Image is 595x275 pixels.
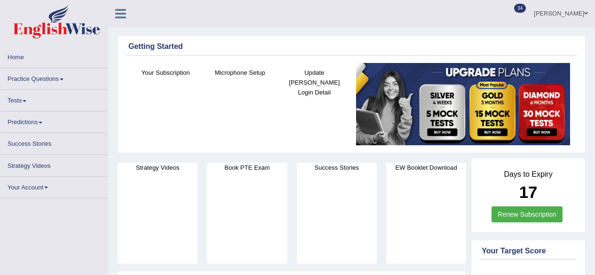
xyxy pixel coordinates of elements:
a: Predictions [0,111,108,130]
a: Your Account [0,177,108,195]
span: 34 [514,4,526,13]
a: Tests [0,90,108,108]
img: small5.jpg [356,63,570,146]
h4: EW Booklet Download [386,163,466,173]
h4: Days to Expiry [482,170,575,179]
h4: Update [PERSON_NAME] Login Detail [282,68,347,97]
div: Getting Started [128,41,575,52]
a: Renew Subscription [492,206,563,222]
h4: Success Stories [297,163,377,173]
h4: Your Subscription [133,68,198,78]
h4: Strategy Videos [118,163,198,173]
a: Strategy Videos [0,155,108,173]
h4: Microphone Setup [207,68,272,78]
b: 17 [519,183,538,201]
a: Practice Questions [0,68,108,86]
a: Home [0,47,108,65]
div: Your Target Score [482,245,575,257]
a: Success Stories [0,133,108,151]
h4: Book PTE Exam [207,163,287,173]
